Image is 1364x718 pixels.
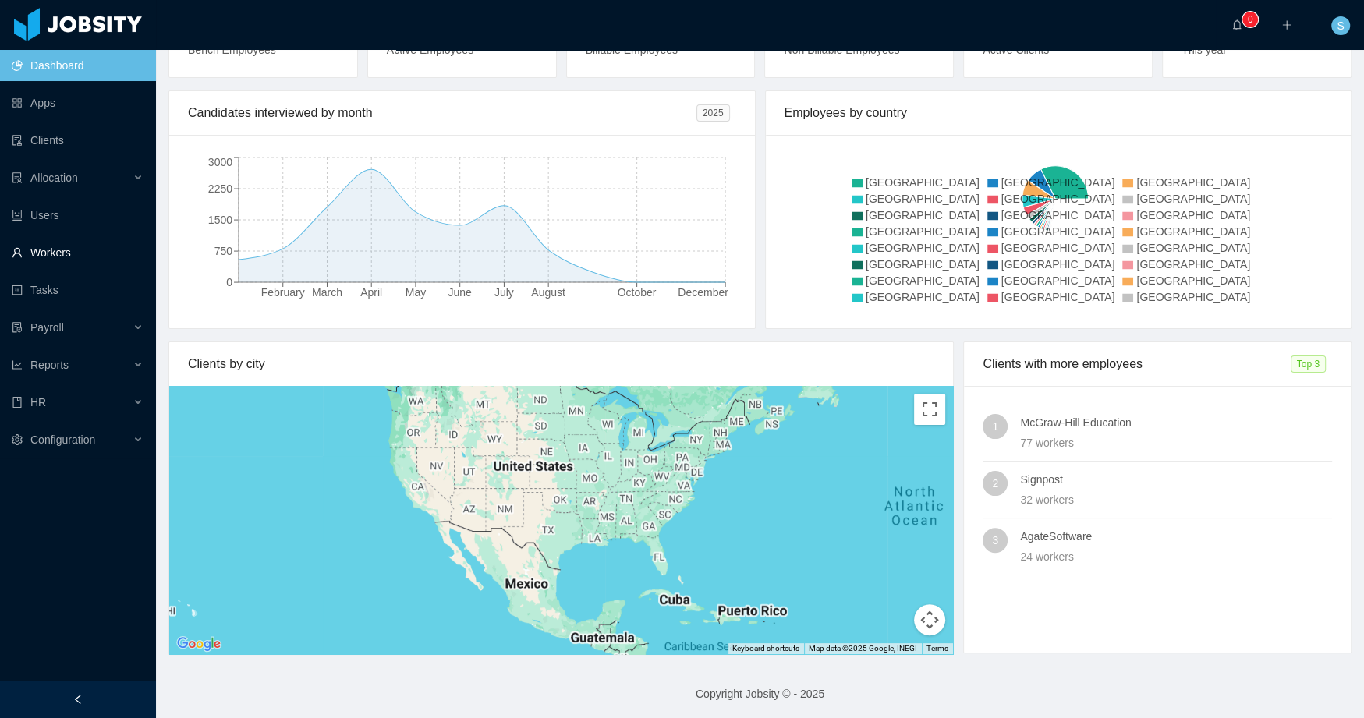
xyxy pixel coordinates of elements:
[173,634,225,654] a: Open this area in Google Maps (opens a new window)
[188,44,276,56] span: Bench Employees
[914,604,945,635] button: Map camera controls
[866,209,980,221] span: [GEOGRAPHIC_DATA]
[1001,242,1115,254] span: [GEOGRAPHIC_DATA]
[1337,16,1344,35] span: S
[785,91,1333,135] div: Employees by country
[914,394,945,425] button: Toggle fullscreen view
[1001,291,1115,303] span: [GEOGRAPHIC_DATA]
[1020,528,1332,545] h4: AgateSoftware
[866,242,980,254] span: [GEOGRAPHIC_DATA]
[1136,176,1250,189] span: [GEOGRAPHIC_DATA]
[696,104,730,122] span: 2025
[188,342,934,386] div: Clients by city
[1001,225,1115,238] span: [GEOGRAPHIC_DATA]
[732,643,799,654] button: Keyboard shortcuts
[360,286,382,299] tspan: April
[1020,471,1332,488] h4: Signpost
[12,397,23,408] i: icon: book
[312,286,342,299] tspan: March
[30,359,69,371] span: Reports
[992,471,998,496] span: 2
[494,286,514,299] tspan: July
[1182,44,1227,56] span: This year
[1001,258,1115,271] span: [GEOGRAPHIC_DATA]
[992,528,998,553] span: 3
[1020,434,1332,451] div: 77 workers
[30,321,64,334] span: Payroll
[1136,193,1250,205] span: [GEOGRAPHIC_DATA]
[387,44,473,56] span: Active Employees
[208,155,232,168] tspan: 3000
[618,286,657,299] tspan: October
[261,286,305,299] tspan: February
[30,433,95,446] span: Configuration
[30,396,46,409] span: HR
[12,237,143,268] a: icon: userWorkers
[784,44,899,56] span: Non Billable Employees
[983,342,1290,386] div: Clients with more employees
[12,322,23,333] i: icon: file-protect
[1136,225,1250,238] span: [GEOGRAPHIC_DATA]
[1136,209,1250,221] span: [GEOGRAPHIC_DATA]
[12,434,23,445] i: icon: setting
[208,214,232,226] tspan: 1500
[678,286,728,299] tspan: December
[866,258,980,271] span: [GEOGRAPHIC_DATA]
[448,286,472,299] tspan: June
[1231,19,1242,30] i: icon: bell
[30,172,78,184] span: Allocation
[866,176,980,189] span: [GEOGRAPHIC_DATA]
[12,125,143,156] a: icon: auditClients
[1020,414,1332,431] h4: McGraw-Hill Education
[992,414,998,439] span: 1
[926,644,948,653] a: Terms
[1242,12,1258,27] sup: 0
[1020,548,1332,565] div: 24 workers
[12,200,143,231] a: icon: robotUsers
[208,182,232,195] tspan: 2250
[12,274,143,306] a: icon: profileTasks
[1136,258,1250,271] span: [GEOGRAPHIC_DATA]
[1001,193,1115,205] span: [GEOGRAPHIC_DATA]
[1136,291,1250,303] span: [GEOGRAPHIC_DATA]
[12,359,23,370] i: icon: line-chart
[12,172,23,183] i: icon: solution
[214,245,233,257] tspan: 750
[12,87,143,118] a: icon: appstoreApps
[1001,274,1115,287] span: [GEOGRAPHIC_DATA]
[531,286,565,299] tspan: August
[1281,19,1292,30] i: icon: plus
[12,50,143,81] a: icon: pie-chartDashboard
[406,286,426,299] tspan: May
[1136,274,1250,287] span: [GEOGRAPHIC_DATA]
[866,193,980,205] span: [GEOGRAPHIC_DATA]
[1136,242,1250,254] span: [GEOGRAPHIC_DATA]
[1001,176,1115,189] span: [GEOGRAPHIC_DATA]
[173,634,225,654] img: Google
[866,291,980,303] span: [GEOGRAPHIC_DATA]
[1001,209,1115,221] span: [GEOGRAPHIC_DATA]
[866,225,980,238] span: [GEOGRAPHIC_DATA]
[983,44,1049,56] span: Active Clients
[866,274,980,287] span: [GEOGRAPHIC_DATA]
[586,44,678,56] span: Billable Employees
[1291,355,1326,373] span: Top 3
[1020,491,1332,508] div: 32 workers
[809,644,917,653] span: Map data ©2025 Google, INEGI
[226,276,232,288] tspan: 0
[188,91,696,135] div: Candidates interviewed by month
